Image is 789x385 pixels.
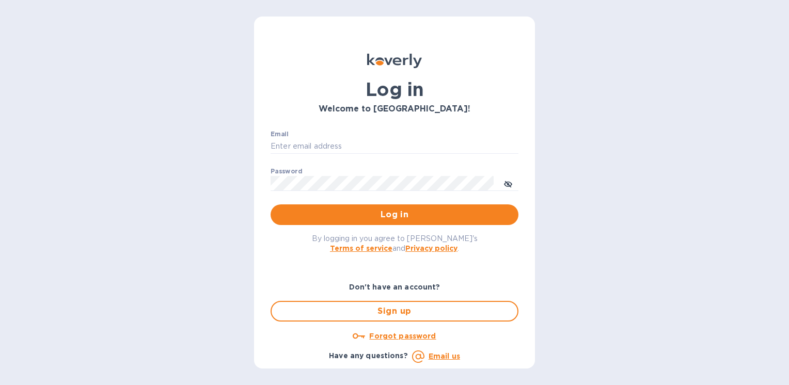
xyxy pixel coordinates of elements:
[271,104,518,114] h3: Welcome to [GEOGRAPHIC_DATA]!
[271,168,302,174] label: Password
[330,244,392,252] a: Terms of service
[279,208,510,221] span: Log in
[312,234,478,252] span: By logging in you agree to [PERSON_NAME]'s and .
[271,131,289,137] label: Email
[329,351,408,360] b: Have any questions?
[369,332,436,340] u: Forgot password
[367,54,422,68] img: Koverly
[271,139,518,154] input: Enter email address
[271,204,518,225] button: Log in
[280,305,509,317] span: Sign up
[271,78,518,100] h1: Log in
[271,301,518,322] button: Sign up
[498,173,518,194] button: toggle password visibility
[405,244,457,252] a: Privacy policy
[429,352,460,360] a: Email us
[349,283,440,291] b: Don't have an account?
